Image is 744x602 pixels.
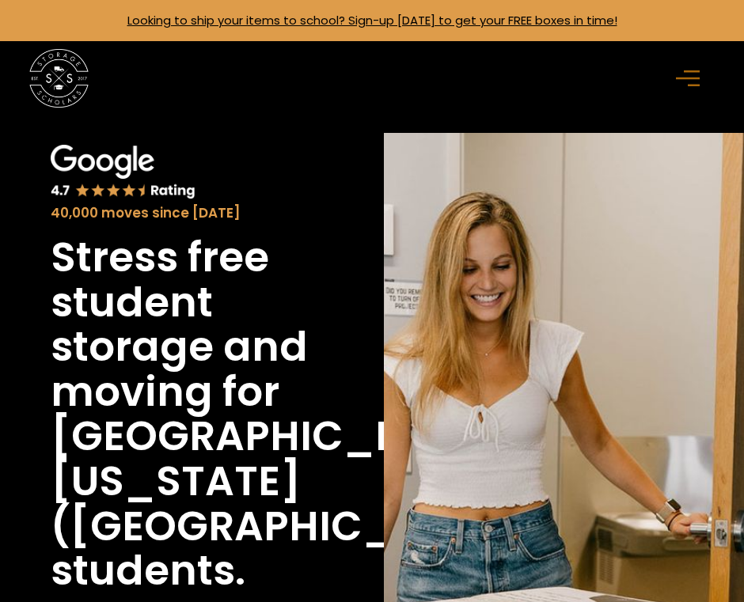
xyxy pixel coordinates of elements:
img: Storage Scholars main logo [29,49,89,108]
h1: students. [51,548,245,593]
a: Looking to ship your items to school? Sign-up [DATE] to get your FREE boxes in time! [127,12,617,28]
div: 40,000 moves since [DATE] [51,203,310,223]
h1: Stress free student storage and moving for [51,235,310,414]
a: home [29,49,89,108]
h1: [GEOGRAPHIC_DATA][US_STATE] ([GEOGRAPHIC_DATA]) [51,414,546,548]
div: menu [667,55,715,102]
img: Google 4.7 star rating [51,145,195,200]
